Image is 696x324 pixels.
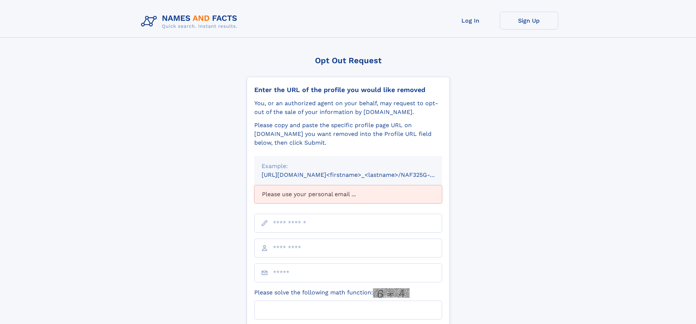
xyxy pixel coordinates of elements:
a: Sign Up [500,12,558,30]
a: Log In [441,12,500,30]
label: Please solve the following math function: [254,288,410,298]
div: Example: [262,162,435,171]
div: Please copy and paste the specific profile page URL on [DOMAIN_NAME] you want removed into the Pr... [254,121,442,147]
small: [URL][DOMAIN_NAME]<firstname>_<lastname>/NAF325G-xxxxxxxx [262,171,456,178]
div: You, or an authorized agent on your behalf, may request to opt-out of the sale of your informatio... [254,99,442,117]
div: Opt Out Request [247,56,450,65]
div: Enter the URL of the profile you would like removed [254,86,442,94]
img: Logo Names and Facts [138,12,243,31]
div: Please use your personal email ... [254,185,442,203]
